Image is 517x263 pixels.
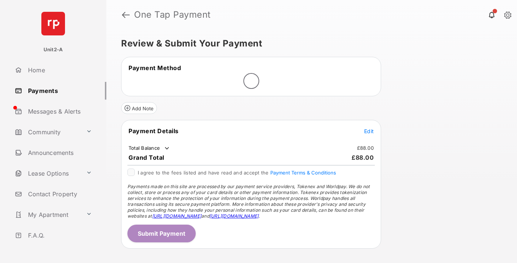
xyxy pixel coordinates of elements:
[12,82,106,100] a: Payments
[41,12,65,35] img: svg+xml;base64,PHN2ZyB4bWxucz0iaHR0cDovL3d3dy53My5vcmcvMjAwMC9zdmciIHdpZHRoPSI2NCIgaGVpZ2h0PSI2NC...
[129,154,164,161] span: Grand Total
[129,127,179,135] span: Payment Details
[138,170,336,176] span: I agree to the fees listed and have read and accept the
[121,102,157,114] button: Add Note
[364,127,374,135] button: Edit
[12,123,83,141] a: Community
[127,184,370,219] span: Payments made on this site are processed by our payment service providers, Tokenex and Worldpay. ...
[209,213,258,219] a: [URL][DOMAIN_NAME]
[12,206,83,224] a: My Apartment
[352,154,374,161] span: £88.00
[12,144,106,162] a: Announcements
[44,46,63,53] p: Unit2-A
[12,185,106,203] a: Contact Property
[129,64,181,72] span: Payment Method
[12,226,106,244] a: F.A.Q.
[127,225,196,242] button: Submit Payment
[12,61,106,79] a: Home
[134,10,211,19] strong: One Tap Payment
[12,103,106,120] a: Messages & Alerts
[12,165,83,182] a: Lease Options
[128,145,171,152] td: Total Balance
[357,145,374,151] td: £88.00
[270,170,336,176] button: I agree to the fees listed and have read and accept the
[121,39,496,48] h5: Review & Submit Your Payment
[152,213,201,219] a: [URL][DOMAIN_NAME]
[364,128,374,134] span: Edit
